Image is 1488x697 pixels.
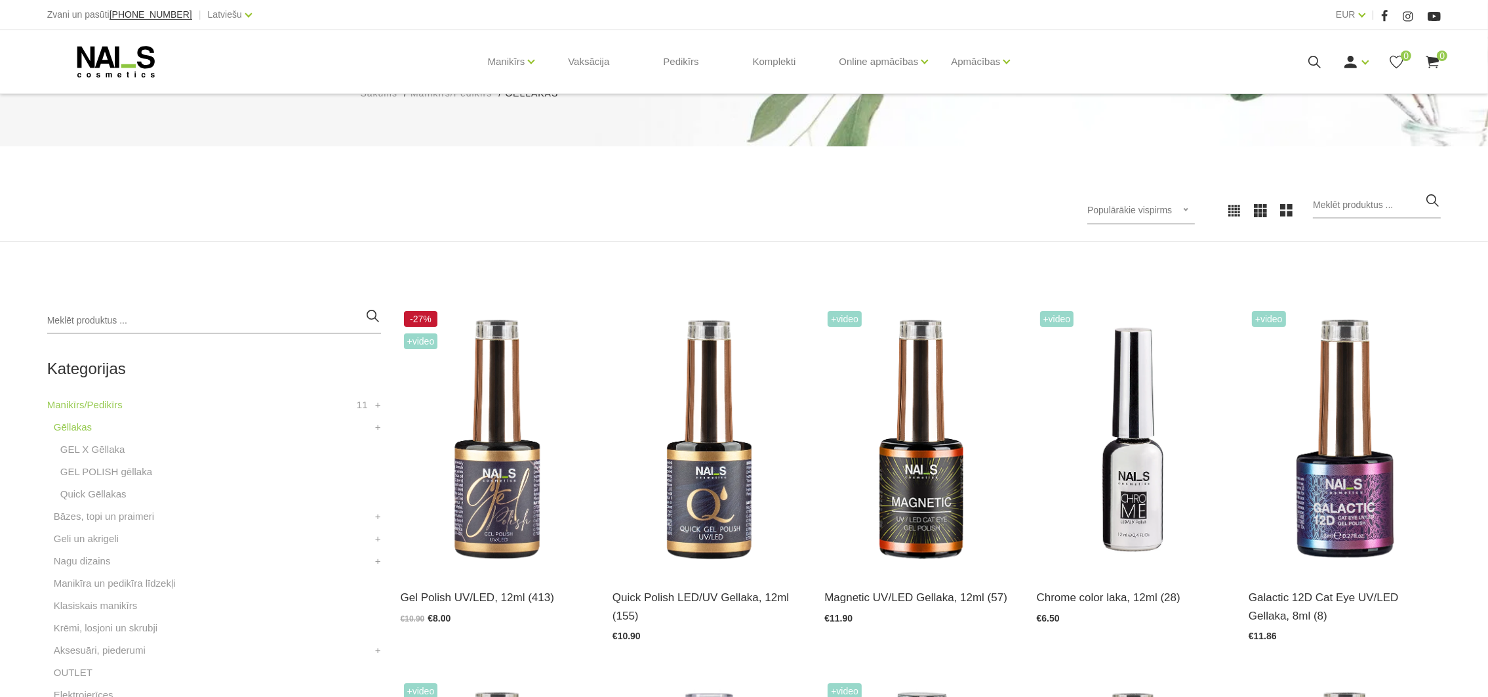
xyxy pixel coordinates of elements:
[1388,54,1405,70] a: 0
[110,9,192,20] span: [PHONE_NUMBER]
[1372,7,1375,23] span: |
[839,35,918,88] a: Online apmācības
[824,308,1016,572] img: Ilgnoturīga gellaka, kas sastāv no metāla mikrodaļiņām, kuras īpaša magnēta ietekmē var pārvērst ...
[653,30,709,93] a: Pedikīrs
[428,613,451,623] span: €8.00
[951,35,1000,88] a: Apmācības
[401,308,593,572] img: Ilgnoturīga, intensīvi pigmentēta gellaka. Viegli klājas, lieliski žūst, nesaraujas, neatkāpjas n...
[1087,205,1172,215] span: Populārākie vispirms
[208,7,242,22] a: Latviešu
[1313,192,1441,219] input: Meklēt produktus ...
[488,35,525,88] a: Manikīrs
[1336,7,1356,22] a: EUR
[824,589,1016,606] a: Magnetic UV/LED Gellaka, 12ml (57)
[60,442,125,457] a: GEL X Gēllaka
[375,419,381,435] a: +
[1040,311,1074,327] span: +Video
[613,589,805,624] a: Quick Polish LED/UV Gellaka, 12ml (155)
[1437,51,1447,61] span: 0
[404,333,438,349] span: +Video
[54,509,154,524] a: Bāzes, topi un praimeri
[1249,308,1441,572] img: Daudzdimensionāla magnētiskā gellaka, kas satur smalkas, atstarojošas hroma daļiņas. Ar īpaša mag...
[1037,613,1060,623] span: €6.50
[1401,51,1411,61] span: 0
[742,30,807,93] a: Komplekti
[54,643,146,658] a: Aksesuāri, piederumi
[1249,631,1277,641] span: €11.86
[613,631,641,641] span: €10.90
[557,30,620,93] a: Vaksācija
[401,614,425,623] span: €10.90
[60,464,152,480] a: GEL POLISH gēllaka
[824,613,853,623] span: €11.90
[375,531,381,547] a: +
[375,509,381,524] a: +
[357,397,368,413] span: 11
[375,397,381,413] a: +
[404,311,438,327] span: -27%
[401,589,593,606] a: Gel Polish UV/LED, 12ml (413)
[54,598,138,614] a: Klasiskais manikīrs
[1252,311,1286,327] span: +Video
[47,7,192,23] div: Zvani un pasūti
[375,553,381,569] a: +
[1249,589,1441,624] a: Galactic 12D Cat Eye UV/LED Gellaka, 8ml (8)
[199,7,201,23] span: |
[54,531,119,547] a: Geli un akrigeli
[47,397,123,413] a: Manikīrs/Pedikīrs
[613,308,805,572] img: Ātri, ērti un vienkārši!Intensīvi pigmentēta gellaka, kas perfekti klājas arī vienā slānī, tādā v...
[1037,589,1229,606] a: Chrome color laka, 12ml (28)
[828,311,862,327] span: +Video
[54,553,111,569] a: Nagu dizains
[60,486,127,502] a: Quick Gēllakas
[47,360,381,377] h2: Kategorijas
[375,643,381,658] a: +
[54,419,92,435] a: Gēllakas
[54,620,157,636] a: Krēmi, losjoni un skrubji
[1037,308,1229,572] img: Paredzēta hromēta jeb spoguļspīduma efekta veidošanai uz pilnas naga plātnes vai atsevišķiem diza...
[54,665,92,681] a: OUTLET
[1424,54,1441,70] a: 0
[110,10,192,20] a: [PHONE_NUMBER]
[47,308,381,334] input: Meklēt produktus ...
[54,576,176,591] a: Manikīra un pedikīra līdzekļi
